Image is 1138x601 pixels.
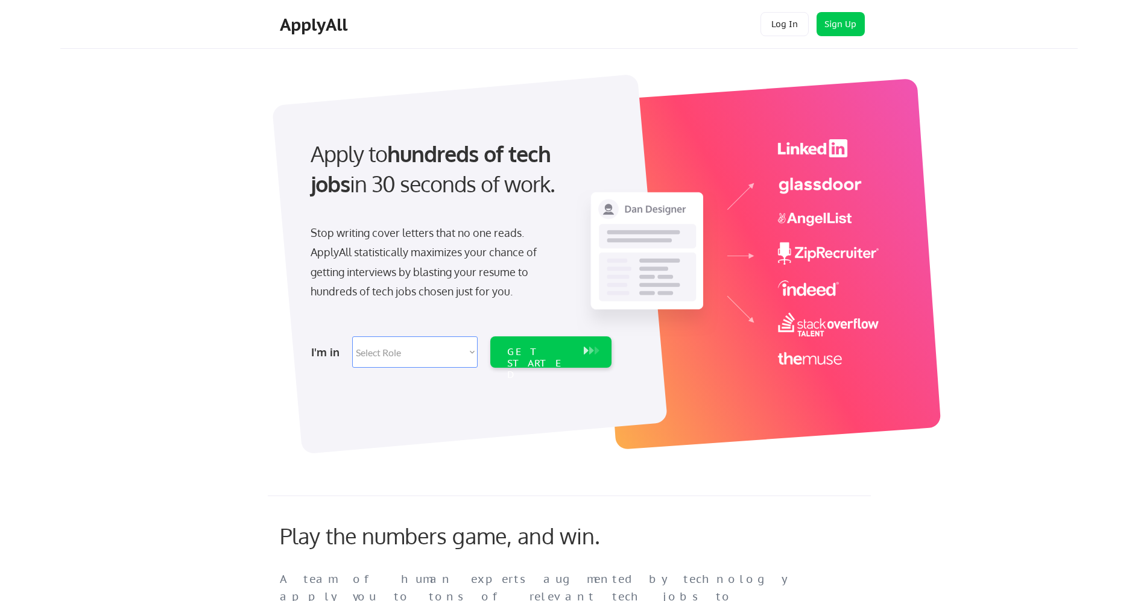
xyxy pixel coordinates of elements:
div: GET STARTED [507,346,572,381]
div: Play the numbers game, and win. [280,523,654,549]
button: Sign Up [817,12,865,36]
div: I'm in [311,342,345,362]
div: Stop writing cover letters that no one reads. ApplyAll statistically maximizes your chance of get... [311,223,558,301]
div: Apply to in 30 seconds of work. [311,139,607,200]
div: ApplyAll [280,14,351,35]
strong: hundreds of tech jobs [311,140,556,197]
button: Log In [760,12,809,36]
